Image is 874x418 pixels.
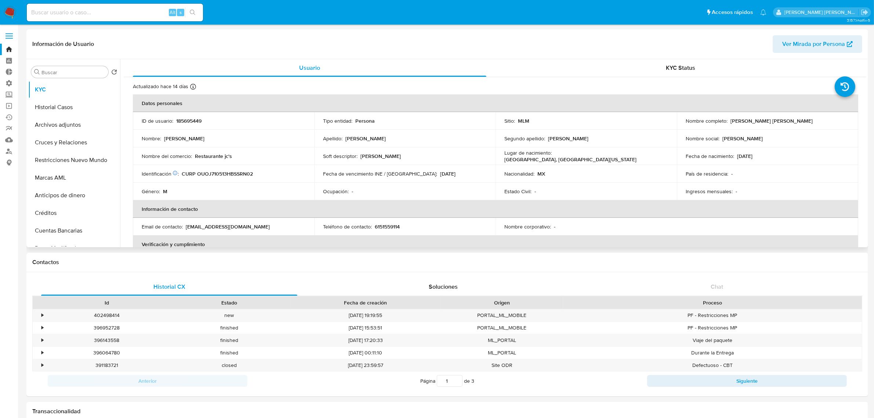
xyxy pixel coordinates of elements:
p: - [554,223,555,230]
div: 396064780 [46,347,168,359]
button: Ver Mirada por Persona [773,35,862,53]
p: Nombre : [142,135,161,142]
button: Marcas AML [28,169,120,187]
p: Restaurante jc's [195,153,232,159]
p: Sitio : [504,118,515,124]
p: ID de usuario : [142,118,173,124]
button: KYC [28,81,120,98]
input: Buscar usuario o caso... [27,8,203,17]
p: 185695449 [176,118,202,124]
div: ML_PORTAL [441,347,563,359]
div: • [41,349,43,356]
div: closed [168,359,290,371]
div: [DATE] 15:53:51 [290,322,441,334]
button: Créditos [28,204,120,222]
div: Id [51,299,163,306]
div: 396143558 [46,334,168,346]
p: Nombre social : [686,135,719,142]
div: [DATE] 17:20:33 [290,334,441,346]
span: Página de [420,375,474,387]
div: • [41,362,43,369]
p: Segundo apellido : [504,135,545,142]
p: [GEOGRAPHIC_DATA], [GEOGRAPHIC_DATA][US_STATE] [504,156,637,163]
a: Salir [861,8,868,16]
span: Usuario [299,64,320,72]
p: [EMAIL_ADDRESS][DOMAIN_NAME] [186,223,270,230]
h1: Información de Usuario [32,40,94,48]
span: Historial CX [153,282,185,291]
p: Fecha de vencimiento INE / [GEOGRAPHIC_DATA] : [323,170,437,177]
div: Origen [446,299,558,306]
button: Buscar [34,69,40,75]
p: Apellido : [323,135,342,142]
p: País de residencia : [686,170,728,177]
p: Nombre completo : [686,118,728,124]
span: Ver Mirada por Persona [782,35,845,53]
a: Notificaciones [760,9,766,15]
button: Restricciones Nuevo Mundo [28,151,120,169]
p: Teléfono de contacto : [323,223,372,230]
p: MX [537,170,545,177]
div: • [41,312,43,319]
h1: Contactos [32,259,862,266]
div: new [168,309,290,321]
span: 3 [471,377,474,385]
p: Género : [142,188,160,195]
p: M [163,188,167,195]
p: Ocupación : [323,188,349,195]
p: - [731,170,733,177]
p: [PERSON_NAME] [345,135,386,142]
p: [PERSON_NAME] [722,135,763,142]
button: Archivos adjuntos [28,116,120,134]
p: Persona [355,118,375,124]
button: Volver al orden por defecto [111,69,117,77]
p: CURP OUOJ710513HBSSRN02 [182,170,253,177]
div: Estado [173,299,285,306]
input: Buscar [41,69,105,76]
th: Datos personales [133,94,858,112]
p: Actualizado hace 14 días [133,83,188,90]
button: Siguiente [647,375,847,387]
div: [DATE] 00:11:10 [290,347,441,359]
div: PF - Restricciones MP [563,322,862,334]
span: s [179,9,182,16]
div: PORTAL_ML_MOBILE [441,322,563,334]
button: Historial Casos [28,98,120,116]
div: • [41,324,43,331]
p: [DATE] [440,170,456,177]
div: Site ODR [441,359,563,371]
div: [DATE] 23:59:57 [290,359,441,371]
div: finished [168,322,290,334]
p: Email de contacto : [142,223,183,230]
p: Estado Civil : [504,188,532,195]
span: KYC Status [666,64,696,72]
p: Ingresos mensuales : [686,188,733,195]
p: Soft descriptor : [323,153,358,159]
button: Datos Modificados [28,239,120,257]
span: Alt [170,9,175,16]
div: Fecha de creación [295,299,436,306]
p: - [736,188,737,195]
p: MLM [518,118,529,124]
button: Cuentas Bancarias [28,222,120,239]
span: Soluciones [429,282,458,291]
button: search-icon [185,7,200,18]
div: Defectuoso - CBT [563,359,862,371]
p: [PERSON_NAME] [PERSON_NAME] [730,118,813,124]
div: 391183721 [46,359,168,371]
button: Cruces y Relaciones [28,134,120,151]
p: Lugar de nacimiento : [504,149,552,156]
span: Chat [711,282,723,291]
div: finished [168,334,290,346]
p: - [534,188,536,195]
div: PORTAL_ML_MOBILE [441,309,563,321]
p: Identificación : [142,170,179,177]
div: [DATE] 19:19:55 [290,309,441,321]
div: finished [168,347,290,359]
p: Fecha de nacimiento : [686,153,734,159]
th: Información de contacto [133,200,858,218]
div: 402498414 [46,309,168,321]
p: Tipo entidad : [323,118,352,124]
div: Proceso [568,299,857,306]
th: Verificación y cumplimiento [133,235,858,253]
